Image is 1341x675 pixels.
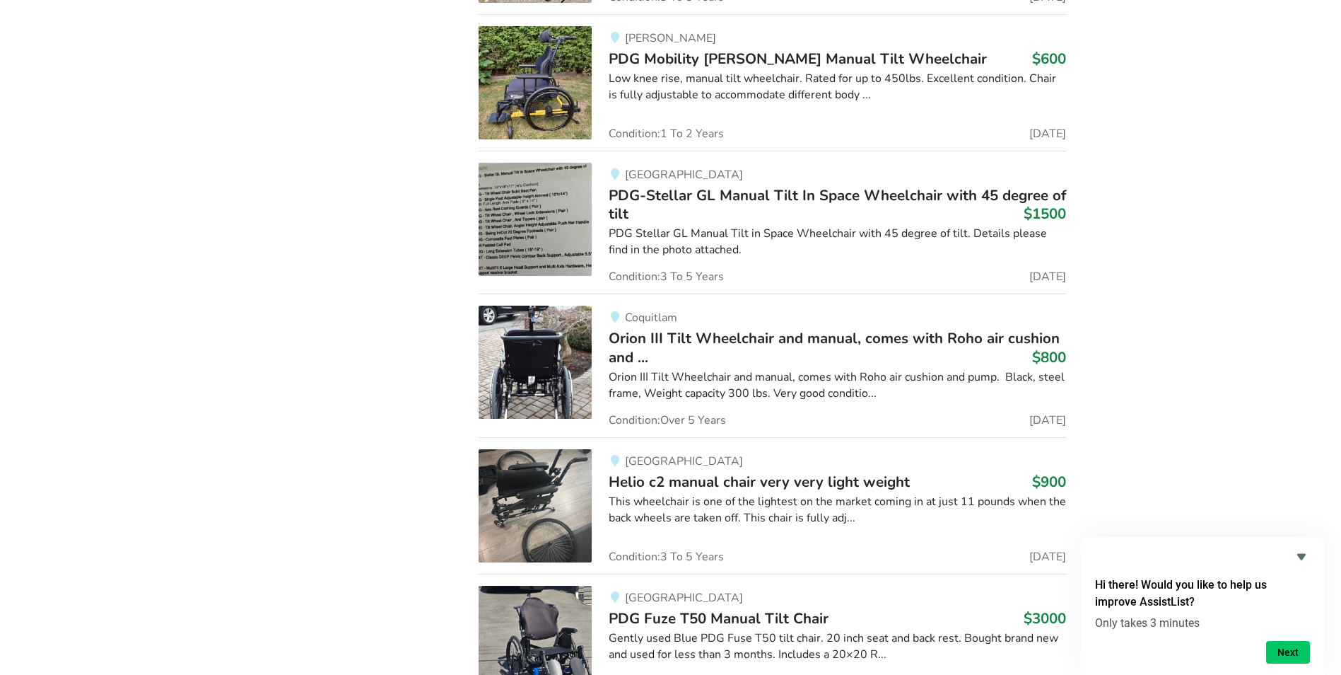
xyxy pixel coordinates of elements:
[1029,271,1066,282] span: [DATE]
[625,310,677,325] span: Coquitlam
[1266,641,1310,664] button: Next question
[1029,128,1066,139] span: [DATE]
[479,294,1066,437] a: mobility-orion iii tilt wheelchair and manual, comes with roho air cushion and pump. black, steel...
[479,163,592,276] img: mobility-pdg-stellar gl manual tilt in space wheelchair with 45 degree of tilt
[1029,551,1066,562] span: [DATE]
[609,71,1066,103] div: Low knee rise, manual tilt wheelchair. Rated for up to 450lbs. Excellent condition. Chair is full...
[625,30,716,46] span: [PERSON_NAME]
[609,494,1066,526] div: This wheelchair is one of the lightest on the market coming in at just 11 pounds when the back wh...
[625,454,743,469] span: [GEOGRAPHIC_DATA]
[609,49,987,69] span: PDG Mobility [PERSON_NAME] Manual Tilt Wheelchair
[609,271,724,282] span: Condition: 3 To 5 Years
[609,608,828,628] span: PDG Fuze T50 Manual Tilt Chair
[609,226,1066,258] div: PDG Stellar GL Manual Tilt in Space Wheelchair with 45 degree of tilt. Details please find in the...
[1032,50,1066,68] h3: $600
[479,14,1066,151] a: mobility-pdg mobility stella gl manual tilt wheelchair[PERSON_NAME]PDG Mobility [PERSON_NAME] Man...
[625,167,743,183] span: [GEOGRAPHIC_DATA]
[609,328,1060,367] span: Orion III Tilt Wheelchair and manual, comes with Roho air cushion and ...
[479,151,1066,294] a: mobility-pdg-stellar gl manual tilt in space wheelchair with 45 degree of tilt[GEOGRAPHIC_DATA]PD...
[1032,473,1066,491] h3: $900
[609,630,1066,663] div: Gently used Blue PDG Fuse T50 tilt chair. 20 inch seat and back rest. Bought brand new and used f...
[609,415,726,426] span: Condition: Over 5 Years
[609,185,1066,224] span: PDG-Stellar GL Manual Tilt In Space Wheelchair with 45 degree of tilt
[609,128,724,139] span: Condition: 1 To 2 Years
[479,437,1066,574] a: mobility-helio c2 manual chair very very light weight [GEOGRAPHIC_DATA]Helio c2 manual chair very...
[1095,548,1310,664] div: Hi there! Would you like to help us improve AssistList?
[479,449,592,562] img: mobility-helio c2 manual chair very very light weight
[609,472,910,492] span: Helio c2 manual chair very very light weight
[1032,348,1066,367] h3: $800
[479,306,592,419] img: mobility-orion iii tilt wheelchair and manual, comes with roho air cushion and pump. black, steel...
[1095,577,1310,611] h2: Hi there! Would you like to help us improve AssistList?
[625,590,743,606] span: [GEOGRAPHIC_DATA]
[1029,415,1066,426] span: [DATE]
[1095,616,1310,630] p: Only takes 3 minutes
[609,551,724,562] span: Condition: 3 To 5 Years
[1024,204,1066,223] h3: $1500
[1024,609,1066,628] h3: $3000
[609,369,1066,402] div: Orion III Tilt Wheelchair and manual, comes with Roho air cushion and pump. Black, steel frame, W...
[479,26,592,139] img: mobility-pdg mobility stella gl manual tilt wheelchair
[1293,548,1310,565] button: Hide survey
